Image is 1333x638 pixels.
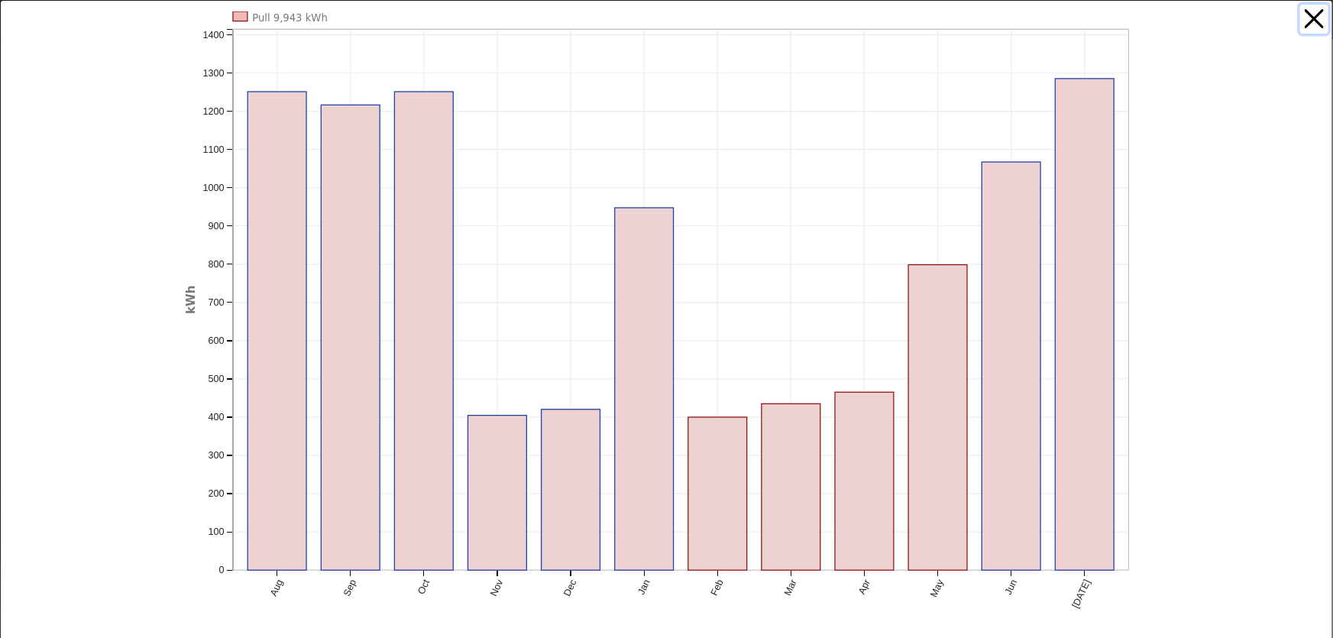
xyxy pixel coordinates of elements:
rect: onclick="" [248,92,306,570]
rect: onclick="" [468,416,527,571]
text: Feb [709,578,726,598]
text: Pull 9,943 kWh [252,12,328,24]
text: 500 [209,374,225,384]
rect: onclick="" [908,265,967,571]
text: 0 [219,565,225,575]
text: 1300 [203,68,225,79]
text: 1000 [203,183,225,193]
rect: onclick="" [835,392,894,570]
text: Jun [1003,578,1019,596]
text: Oct [416,578,432,596]
text: Aug [268,578,285,598]
text: 1100 [203,144,225,155]
text: 600 [209,335,225,346]
text: Nov [488,578,505,598]
rect: onclick="" [615,208,674,570]
text: 300 [209,450,225,461]
text: 800 [209,259,225,270]
rect: onclick="" [321,105,380,570]
text: 400 [209,412,225,423]
text: Dec [562,578,579,598]
rect: onclick="" [395,92,454,570]
text: 1200 [203,106,225,117]
text: Jan [636,578,652,596]
text: Apr [856,578,872,596]
text: Mar [782,578,799,598]
text: 900 [209,221,225,232]
text: 100 [209,526,225,537]
text: 1400 [203,30,225,40]
rect: onclick="" [762,404,820,571]
text: [DATE] [1070,578,1092,610]
rect: onclick="" [982,162,1040,570]
text: 700 [209,297,225,308]
text: May [929,578,946,599]
rect: onclick="" [688,417,747,570]
text: 200 [209,488,225,499]
text: kWh [184,286,198,315]
text: Sep [341,578,358,598]
rect: onclick="" [542,410,600,571]
rect: onclick="" [1056,79,1115,570]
